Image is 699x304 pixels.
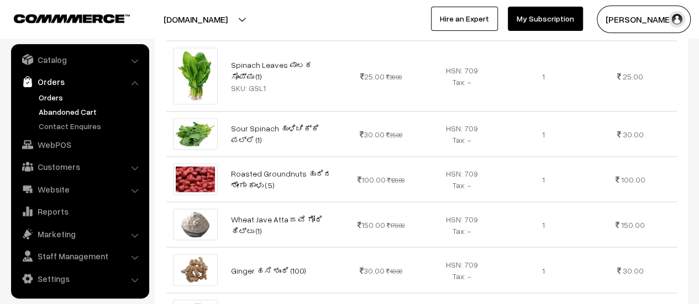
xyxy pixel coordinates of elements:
span: 100.00 [621,174,645,184]
span: 30.00 [360,129,385,138]
img: RoastedGroundnut1.png [173,163,218,195]
strike: 120.00 [387,176,404,183]
span: HSN: 709 Tax: - [446,65,478,86]
span: 100.00 [358,174,386,184]
span: 150.00 [621,220,645,229]
img: Spinach.png [173,47,218,104]
a: Reports [14,201,145,221]
img: Ginger.png [173,254,218,285]
span: 1 [542,71,545,81]
a: COMMMERCE [14,11,111,24]
a: Settings [14,269,145,289]
span: 1 [542,220,545,229]
img: WheatJaveAtta.png [173,209,218,240]
span: HSN: 709 Tax: - [446,123,478,144]
strike: 170.00 [387,221,404,228]
strike: 30.00 [386,73,402,80]
a: Orders [36,92,145,103]
span: 30.00 [623,129,644,138]
img: COMMMERCE [14,14,130,23]
div: SKU: GSL1 [231,82,334,93]
span: HSN: 709 Tax: - [446,168,478,189]
span: 1 [542,174,545,184]
span: HSN: 709 Tax: - [446,259,478,280]
a: Contact Enquires [36,120,145,132]
a: Customers [14,157,145,177]
span: 1 [542,129,545,138]
a: Roasted Groundnuts ಹುರಿದ ಶೇಂಗಾ ಕಾಳು (.5) [231,168,332,189]
span: 30.00 [360,265,385,275]
a: Staff Management [14,246,145,266]
a: Sour Spinach ಹುಳಿಚಿಕ್ಕಿ ಪಲ್ಲೆ (1) [231,123,319,144]
a: Marketing [14,224,145,244]
a: Ginger ಹಸಿ ಶುಂಠಿ (100) [231,265,306,275]
a: Catalog [14,50,145,70]
a: My Subscription [508,7,583,31]
a: Hire an Expert [431,7,498,31]
a: Abandoned Cart [36,106,145,118]
button: [DOMAIN_NAME] [125,6,266,33]
img: user [669,11,685,28]
strike: 35.00 [386,131,402,138]
strike: 40.00 [386,267,402,274]
span: 1 [542,265,545,275]
span: 150.00 [358,220,385,229]
img: SourSpinach.png [173,118,218,150]
span: HSN: 709 Tax: - [446,214,478,235]
button: [PERSON_NAME] [597,6,691,33]
span: 25.00 [360,71,385,81]
span: 30.00 [623,265,644,275]
a: Wheat Jave Atta ಜವೆ ಗೋಧಿ ಹಿಟ್ಟು (1) [231,214,323,235]
span: 25.00 [623,71,643,81]
a: Website [14,179,145,199]
a: WebPOS [14,135,145,154]
a: Orders [14,72,145,92]
a: Spinach Leaves ಪಾಲಕ ಸೊಪ್ಪು (1) [231,60,313,81]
